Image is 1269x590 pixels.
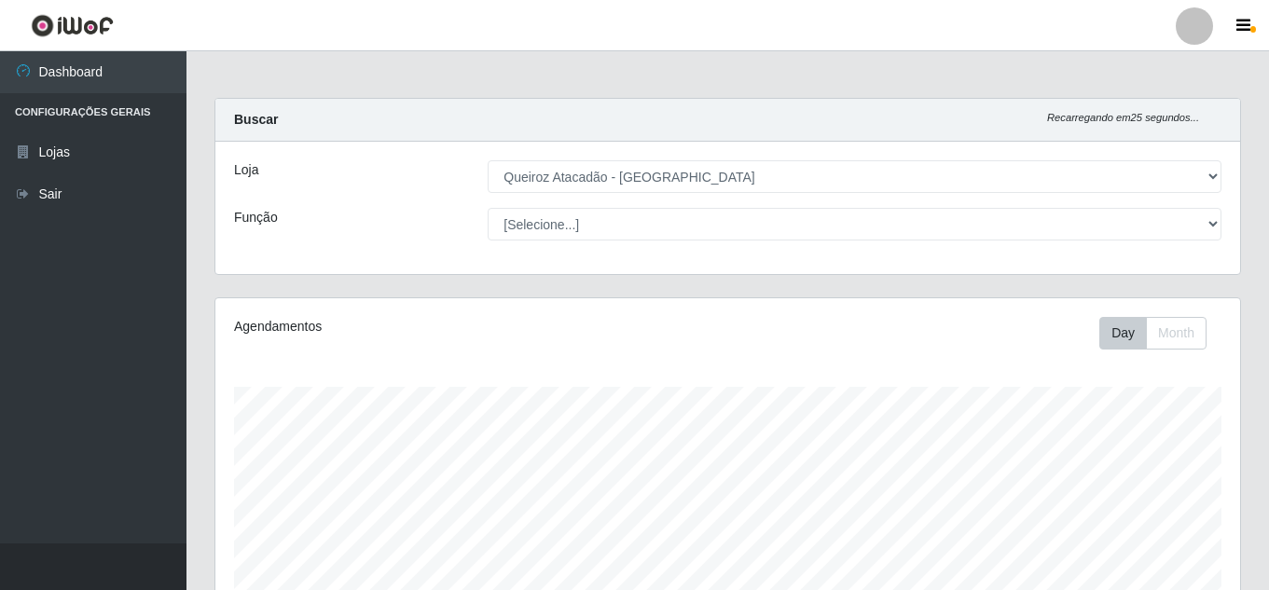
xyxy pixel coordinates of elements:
[1146,317,1207,350] button: Month
[234,317,629,336] div: Agendamentos
[234,208,278,227] label: Função
[1099,317,1147,350] button: Day
[1047,112,1199,123] i: Recarregando em 25 segundos...
[1099,317,1221,350] div: Toolbar with button groups
[31,14,114,37] img: CoreUI Logo
[234,112,278,127] strong: Buscar
[1099,317,1207,350] div: First group
[234,160,258,180] label: Loja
